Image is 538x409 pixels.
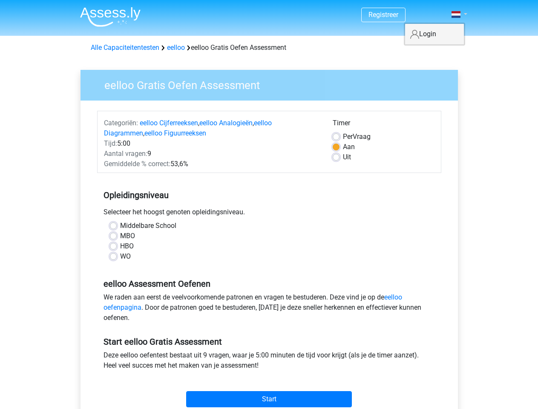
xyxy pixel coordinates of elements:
[120,221,176,231] label: Middelbare School
[120,251,131,262] label: WO
[104,139,117,147] span: Tijd:
[80,7,141,27] img: Assessly
[104,119,138,127] span: Categoriën:
[120,241,134,251] label: HBO
[405,27,464,41] a: Login
[94,75,452,92] h3: eelloo Gratis Oefen Assessment
[97,350,441,374] div: Deze eelloo oefentest bestaat uit 9 vragen, waar je 5:00 minuten de tijd voor krijgt (als je de t...
[343,142,355,152] label: Aan
[87,43,451,53] div: eelloo Gratis Oefen Assessment
[199,119,253,127] a: eelloo Analogieën
[167,43,185,52] a: eelloo
[343,152,351,162] label: Uit
[104,150,147,158] span: Aantal vragen:
[186,391,352,407] input: Start
[98,159,326,169] div: 53,6%
[343,132,371,142] label: Vraag
[120,231,135,241] label: MBO
[98,149,326,159] div: 9
[368,11,398,19] a: Registreer
[104,279,435,289] h5: eelloo Assessment Oefenen
[144,129,206,137] a: eelloo Figuurreeksen
[98,118,326,138] div: , , ,
[98,138,326,149] div: 5:00
[104,337,435,347] h5: Start eelloo Gratis Assessment
[333,118,434,132] div: Timer
[140,119,198,127] a: eelloo Cijferreeksen
[97,292,441,326] div: We raden aan eerst de veelvoorkomende patronen en vragen te bestuderen. Deze vind je op de . Door...
[97,207,441,221] div: Selecteer het hoogst genoten opleidingsniveau.
[91,43,159,52] a: Alle Capaciteitentesten
[343,132,353,141] span: Per
[104,187,435,204] h5: Opleidingsniveau
[104,160,170,168] span: Gemiddelde % correct:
